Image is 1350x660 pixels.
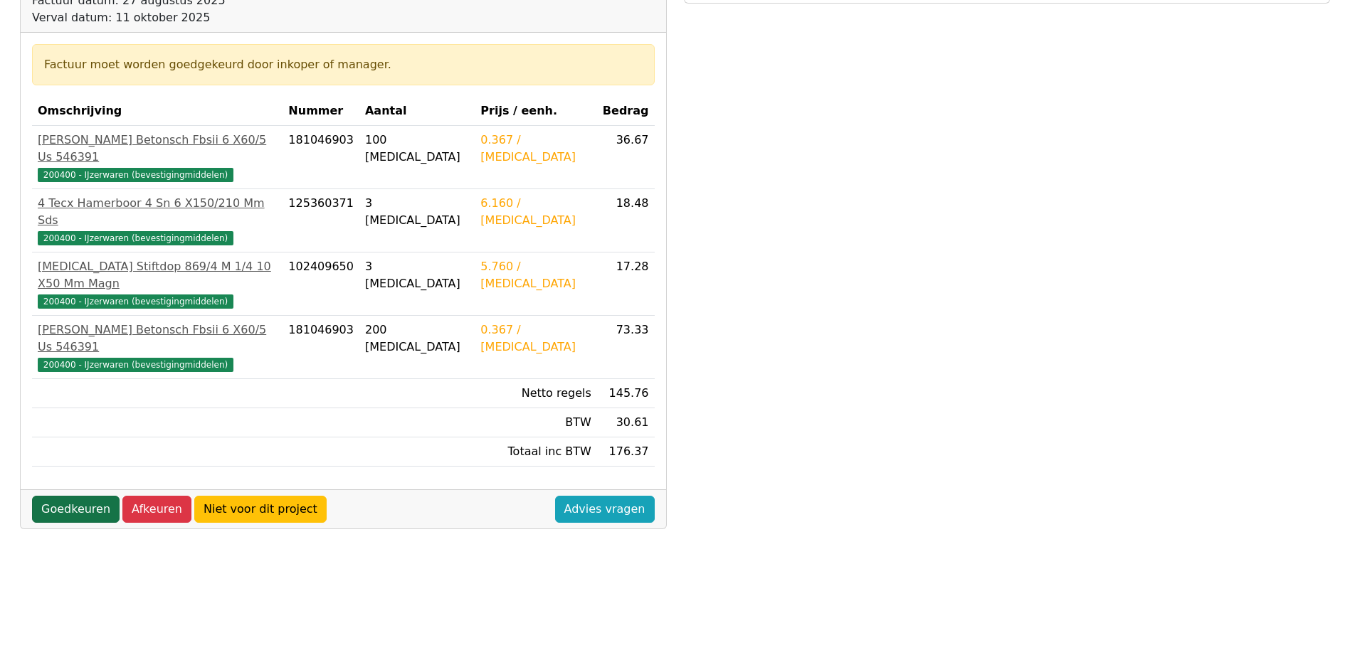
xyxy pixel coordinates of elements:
[359,97,475,126] th: Aantal
[475,408,597,437] td: BTW
[597,252,655,316] td: 17.28
[32,97,283,126] th: Omschrijving
[555,496,655,523] a: Advies vragen
[283,189,359,252] td: 125360371
[365,195,469,229] div: 3 [MEDICAL_DATA]
[38,294,233,309] span: 200400 - IJzerwaren (bevestigingmiddelen)
[283,316,359,379] td: 181046903
[475,97,597,126] th: Prijs / eenh.
[597,97,655,126] th: Bedrag
[38,132,277,166] div: [PERSON_NAME] Betonsch Fbsii 6 X60/5 Us 546391
[38,231,233,245] span: 200400 - IJzerwaren (bevestigingmiddelen)
[32,9,246,26] div: Verval datum: 11 oktober 2025
[475,379,597,408] td: Netto regels
[38,132,277,183] a: [PERSON_NAME] Betonsch Fbsii 6 X60/5 Us 546391200400 - IJzerwaren (bevestigingmiddelen)
[283,126,359,189] td: 181046903
[480,321,591,356] div: 0.367 / [MEDICAL_DATA]
[283,97,359,126] th: Nummer
[38,358,233,372] span: 200400 - IJzerwaren (bevestigingmiddelen)
[475,437,597,467] td: Totaal inc BTW
[365,321,469,356] div: 200 [MEDICAL_DATA]
[480,258,591,292] div: 5.760 / [MEDICAL_DATA]
[38,195,277,246] a: 4 Tecx Hamerboor 4 Sn 6 X150/210 Mm Sds200400 - IJzerwaren (bevestigingmiddelen)
[597,316,655,379] td: 73.33
[38,258,277,309] a: [MEDICAL_DATA] Stiftdop 869/4 M 1/4 10 X50 Mm Magn200400 - IJzerwaren (bevestigingmiddelen)
[122,496,191,523] a: Afkeuren
[38,258,277,292] div: [MEDICAL_DATA] Stiftdop 869/4 M 1/4 10 X50 Mm Magn
[32,496,120,523] a: Goedkeuren
[480,132,591,166] div: 0.367 / [MEDICAL_DATA]
[597,437,655,467] td: 176.37
[38,321,277,373] a: [PERSON_NAME] Betonsch Fbsii 6 X60/5 Us 546391200400 - IJzerwaren (bevestigingmiddelen)
[194,496,327,523] a: Niet voor dit project
[597,189,655,252] td: 18.48
[365,258,469,292] div: 3 [MEDICAL_DATA]
[283,252,359,316] td: 102409650
[597,379,655,408] td: 145.76
[38,168,233,182] span: 200400 - IJzerwaren (bevestigingmiddelen)
[38,321,277,356] div: [PERSON_NAME] Betonsch Fbsii 6 X60/5 Us 546391
[365,132,469,166] div: 100 [MEDICAL_DATA]
[597,126,655,189] td: 36.67
[38,195,277,229] div: 4 Tecx Hamerboor 4 Sn 6 X150/210 Mm Sds
[480,195,591,229] div: 6.160 / [MEDICAL_DATA]
[597,408,655,437] td: 30.61
[44,56,643,73] div: Factuur moet worden goedgekeurd door inkoper of manager.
